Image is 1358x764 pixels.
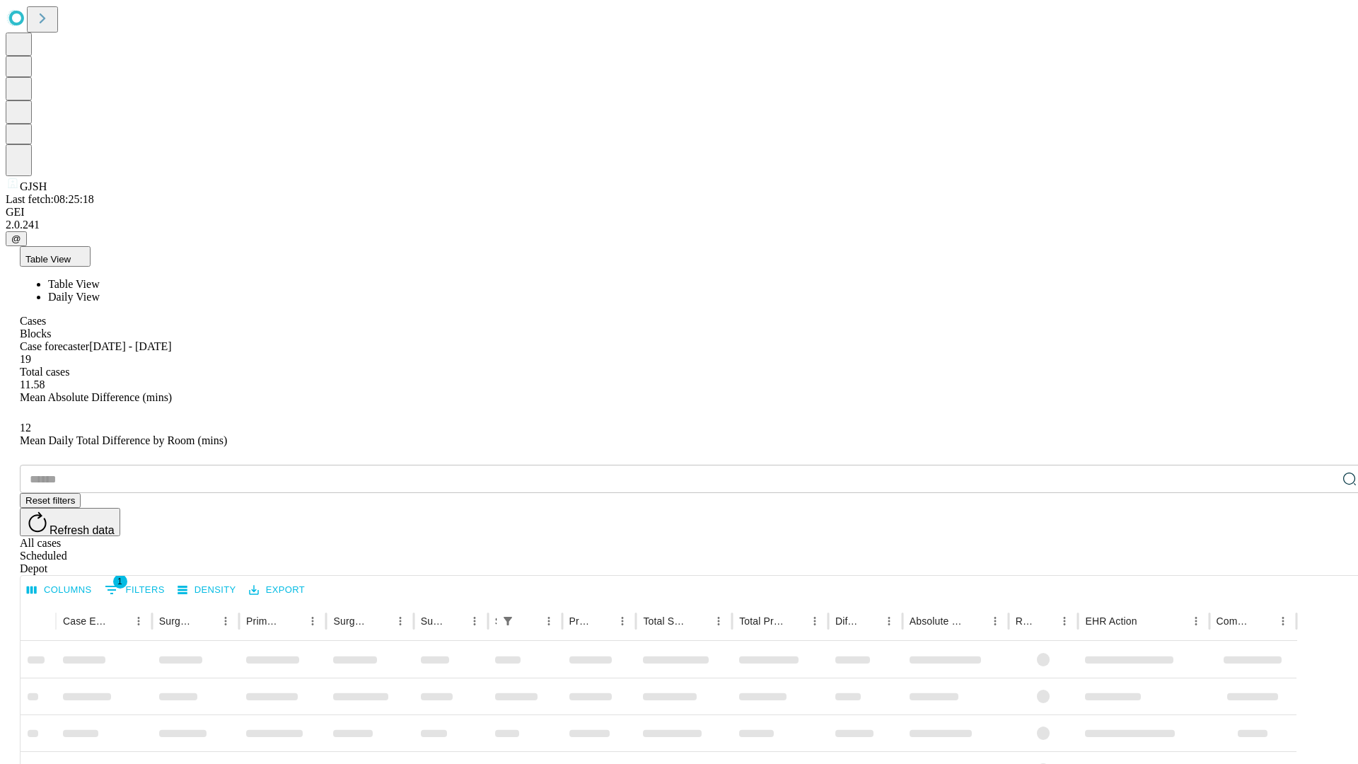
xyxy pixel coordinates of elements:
button: Density [174,579,240,601]
button: Sort [196,611,216,631]
button: Sort [1035,611,1055,631]
button: Menu [805,611,825,631]
span: 1 [113,574,127,589]
div: Total Scheduled Duration [643,615,687,627]
button: Show filters [101,579,168,601]
button: Menu [390,611,410,631]
div: Absolute Difference [910,615,964,627]
button: Menu [613,611,632,631]
button: Menu [465,611,484,631]
span: Table View [25,254,71,265]
button: Sort [283,611,303,631]
button: Menu [303,611,323,631]
span: 19 [20,353,31,365]
div: Scheduled In Room Duration [495,615,497,627]
div: 2.0.241 [6,219,1352,231]
div: Surgeon Name [159,615,195,627]
div: Difference [835,615,858,627]
span: Refresh data [50,524,115,536]
span: [DATE] - [DATE] [89,340,171,352]
button: Sort [519,611,539,631]
button: Sort [689,611,709,631]
button: Sort [859,611,879,631]
button: Table View [20,246,91,267]
button: Menu [1273,611,1293,631]
button: Menu [216,611,236,631]
div: Case Epic Id [63,615,108,627]
span: 12 [20,422,31,434]
button: Select columns [23,579,95,601]
button: Menu [129,611,149,631]
div: Comments [1217,615,1252,627]
button: Show filters [498,611,518,631]
span: Case forecaster [20,340,89,352]
button: Menu [709,611,729,631]
span: Total cases [20,366,69,378]
button: Menu [1186,611,1206,631]
span: GJSH [20,180,47,192]
button: Sort [1139,611,1159,631]
button: Menu [985,611,1005,631]
button: @ [6,231,27,246]
button: Sort [965,611,985,631]
div: Primary Service [246,615,282,627]
div: Surgery Date [421,615,443,627]
button: Menu [1055,611,1074,631]
span: Reset filters [25,495,75,506]
button: Sort [1253,611,1273,631]
div: 1 active filter [498,611,518,631]
button: Sort [593,611,613,631]
span: Daily View [48,291,100,303]
div: EHR Action [1085,615,1137,627]
button: Sort [109,611,129,631]
div: Predicted In Room Duration [569,615,592,627]
span: Table View [48,278,100,290]
button: Menu [539,611,559,631]
button: Sort [445,611,465,631]
span: 11.58 [20,378,45,390]
div: Surgery Name [333,615,368,627]
button: Export [245,579,308,601]
span: Last fetch: 08:25:18 [6,193,94,205]
div: GEI [6,206,1352,219]
button: Refresh data [20,508,120,536]
button: Sort [371,611,390,631]
button: Sort [785,611,805,631]
div: Resolved in EHR [1016,615,1034,627]
span: Mean Absolute Difference (mins) [20,391,172,403]
span: @ [11,233,21,244]
span: Mean Daily Total Difference by Room (mins) [20,434,227,446]
button: Reset filters [20,493,81,508]
div: Total Predicted Duration [739,615,784,627]
button: Menu [879,611,899,631]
